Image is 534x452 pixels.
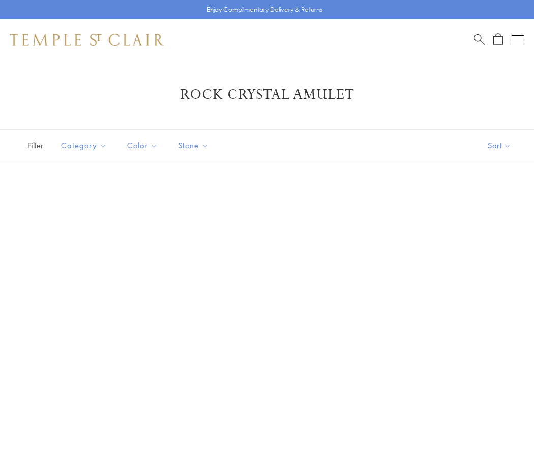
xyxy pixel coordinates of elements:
[474,33,485,46] a: Search
[493,33,503,46] a: Open Shopping Bag
[120,134,165,157] button: Color
[173,139,217,152] span: Stone
[465,130,534,161] button: Show sort by
[10,34,164,46] img: Temple St. Clair
[512,34,524,46] button: Open navigation
[25,86,509,104] h1: Rock Crystal Amulet
[170,134,217,157] button: Stone
[207,5,322,15] p: Enjoy Complimentary Delivery & Returns
[56,139,114,152] span: Category
[53,134,114,157] button: Category
[122,139,165,152] span: Color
